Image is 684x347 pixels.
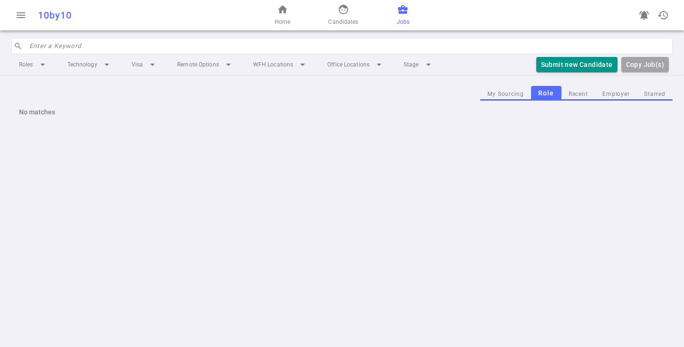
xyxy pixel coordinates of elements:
[11,56,56,73] li: Roles
[638,9,650,21] span: notifications_active
[15,9,27,21] span: menu
[536,57,617,73] button: Submit new Candidate
[397,4,408,15] span: business_center
[11,101,673,123] div: No matches
[635,6,654,25] a: Go to see announcements
[38,9,224,21] div: 10by10
[480,88,531,101] button: My Sourcing
[14,42,22,50] span: search
[328,4,358,27] a: Candidates
[275,4,290,27] a: Home
[531,86,561,101] button: Role
[246,56,316,73] li: WFH Locations
[338,4,349,15] span: face
[11,6,30,25] button: Open menu
[561,88,595,101] button: Recent
[328,17,358,27] span: Candidates
[397,17,409,27] span: Jobs
[396,56,442,73] li: Stage
[595,88,637,101] button: Employer
[637,88,673,101] button: Starred
[124,56,166,73] li: Visa
[170,56,242,73] li: Remote Options
[397,4,409,27] a: Jobs
[277,4,288,15] span: home
[320,56,392,73] li: Office Locations
[275,17,290,27] span: Home
[657,9,669,21] span: history
[60,56,120,73] li: Technology
[654,6,673,25] button: Open history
